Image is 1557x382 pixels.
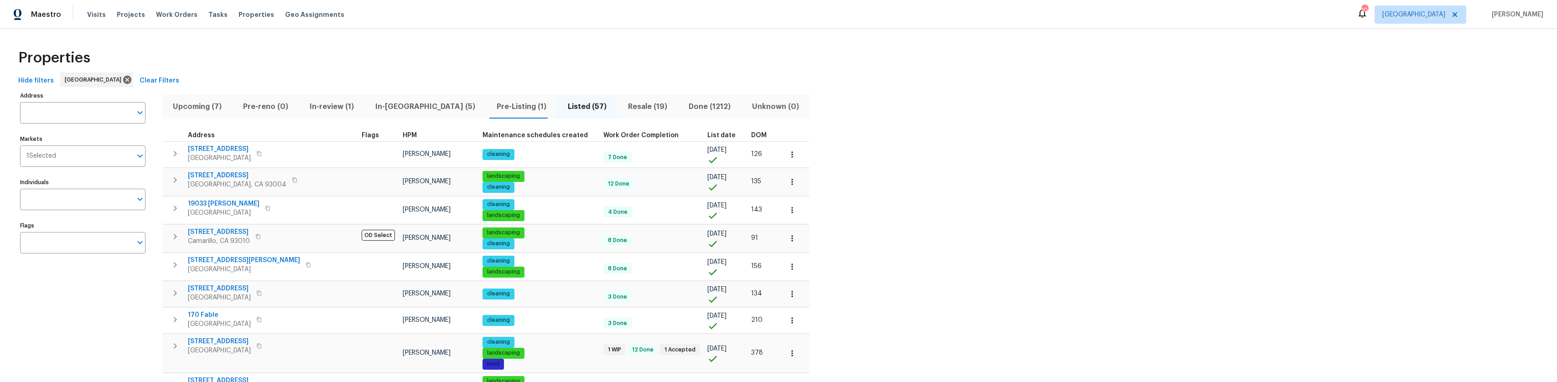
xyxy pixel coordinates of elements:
[483,212,524,219] span: landscaping
[604,154,631,161] span: 7 Done
[483,316,514,324] span: cleaning
[188,180,286,189] span: [GEOGRAPHIC_DATA], CA 93004
[188,256,300,265] span: [STREET_ADDRESS][PERSON_NAME]
[403,235,451,241] span: [PERSON_NAME]
[751,290,762,297] span: 134
[604,265,631,273] span: 8 Done
[403,132,417,139] span: HPM
[604,293,631,301] span: 3 Done
[362,132,379,139] span: Flags
[483,150,514,158] span: cleaning
[26,152,56,160] span: 1 Selected
[483,240,514,248] span: cleaning
[188,293,251,302] span: [GEOGRAPHIC_DATA]
[403,290,451,297] span: [PERSON_NAME]
[134,193,146,206] button: Open
[188,320,251,329] span: [GEOGRAPHIC_DATA]
[747,100,804,113] span: Unknown (0)
[239,10,274,19] span: Properties
[188,284,251,293] span: [STREET_ADDRESS]
[707,147,727,153] span: [DATE]
[188,154,251,163] span: [GEOGRAPHIC_DATA]
[751,263,762,269] span: 156
[603,132,679,139] span: Work Order Completion
[483,183,514,191] span: cleaning
[707,132,736,139] span: List date
[1382,10,1445,19] span: [GEOGRAPHIC_DATA]
[483,172,524,180] span: landscaping
[604,320,631,327] span: 3 Done
[628,346,657,354] span: 12 Done
[751,132,767,139] span: DOM
[134,236,146,249] button: Open
[188,337,251,346] span: [STREET_ADDRESS]
[707,231,727,237] span: [DATE]
[20,136,145,142] label: Markets
[403,206,451,213] span: [PERSON_NAME]
[18,75,54,87] span: Hide filters
[140,75,179,87] span: Clear Filters
[492,100,552,113] span: Pre-Listing (1)
[134,150,146,162] button: Open
[60,72,133,87] div: [GEOGRAPHIC_DATA]
[117,10,145,19] span: Projects
[65,75,125,84] span: [GEOGRAPHIC_DATA]
[1488,10,1543,19] span: [PERSON_NAME]
[483,290,514,298] span: cleaning
[370,100,481,113] span: In-[GEOGRAPHIC_DATA] (5)
[188,237,250,246] span: Camarillo, CA 93010
[751,206,762,213] span: 143
[168,100,227,113] span: Upcoming (7)
[562,100,612,113] span: Listed (57)
[403,317,451,323] span: [PERSON_NAME]
[188,199,259,208] span: 19033 [PERSON_NAME]
[362,230,395,241] span: OD Select
[483,360,503,368] span: pool
[188,310,251,320] span: 170 Fable
[604,180,633,188] span: 12 Done
[20,180,145,185] label: Individuals
[188,208,259,217] span: [GEOGRAPHIC_DATA]
[134,106,146,119] button: Open
[87,10,106,19] span: Visits
[483,268,524,276] span: landscaping
[751,151,762,157] span: 126
[483,132,588,139] span: Maintenance schedules created
[483,201,514,208] span: cleaning
[707,346,727,352] span: [DATE]
[188,346,251,355] span: [GEOGRAPHIC_DATA]
[188,171,286,180] span: [STREET_ADDRESS]
[707,174,727,181] span: [DATE]
[604,346,625,354] span: 1 WIP
[1361,5,1368,15] div: 10
[707,259,727,265] span: [DATE]
[483,229,524,237] span: landscaping
[707,286,727,293] span: [DATE]
[15,72,57,89] button: Hide filters
[136,72,183,89] button: Clear Filters
[751,235,758,241] span: 91
[208,11,228,18] span: Tasks
[238,100,294,113] span: Pre-reno (0)
[707,202,727,209] span: [DATE]
[483,349,524,357] span: landscaping
[285,10,344,19] span: Geo Assignments
[188,145,251,154] span: [STREET_ADDRESS]
[623,100,672,113] span: Resale (19)
[604,208,631,216] span: 4 Done
[188,265,300,274] span: [GEOGRAPHIC_DATA]
[20,223,145,228] label: Flags
[403,151,451,157] span: [PERSON_NAME]
[305,100,359,113] span: In-review (1)
[683,100,736,113] span: Done (1212)
[18,53,90,62] span: Properties
[751,317,763,323] span: 210
[604,237,631,244] span: 8 Done
[403,263,451,269] span: [PERSON_NAME]
[403,178,451,185] span: [PERSON_NAME]
[707,313,727,319] span: [DATE]
[661,346,699,354] span: 1 Accepted
[483,338,514,346] span: cleaning
[188,227,250,237] span: [STREET_ADDRESS]
[156,10,197,19] span: Work Orders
